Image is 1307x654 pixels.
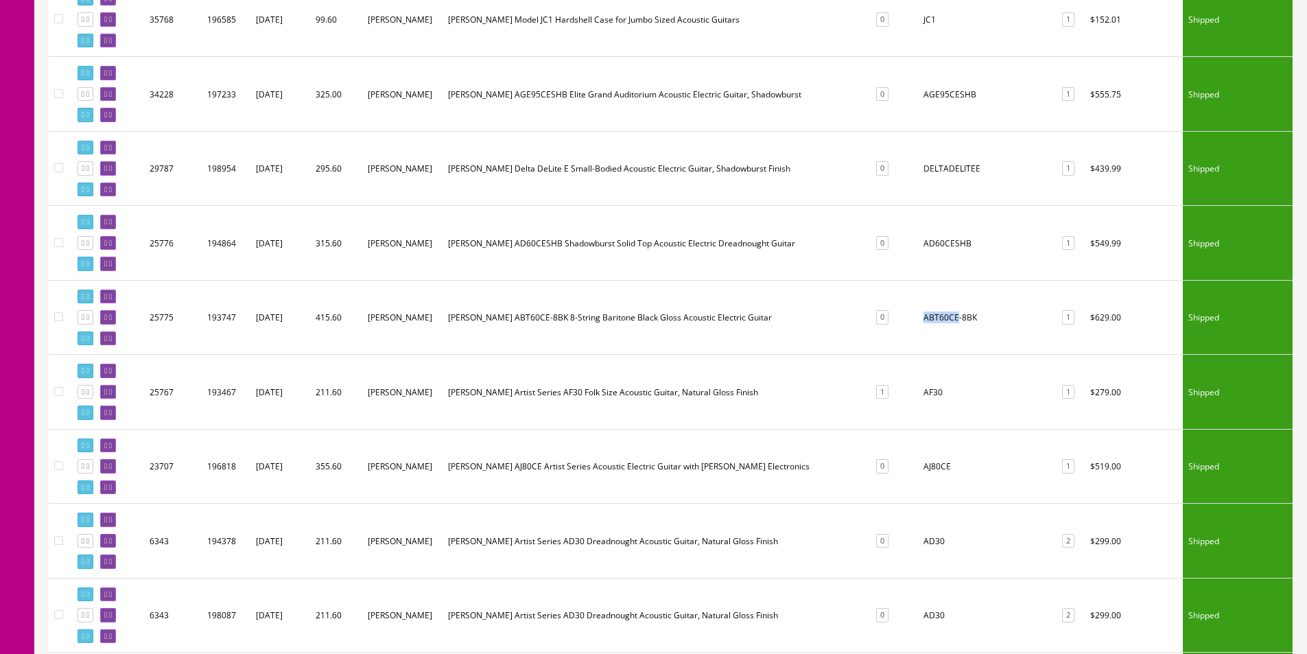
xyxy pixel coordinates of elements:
[876,236,888,250] a: 0
[1062,385,1074,399] a: 1
[876,459,888,474] a: 0
[250,131,310,206] td: [DATE]
[918,429,1053,504] td: AJ80CE
[144,578,202,653] td: 6343
[250,57,310,132] td: [DATE]
[443,57,867,132] td: Alvarez AGE95CESHB Elite Grand Auditorium Acoustic Electric Guitar, Shadowburst
[1062,87,1074,102] a: 1
[310,429,362,504] td: 355.60
[1062,534,1074,548] a: 2
[1062,12,1074,27] a: 1
[144,280,202,355] td: 25775
[362,131,443,206] td: [PERSON_NAME]
[1085,280,1183,355] td: $629.00
[918,578,1053,653] td: AD30
[250,429,310,504] td: [DATE]
[202,429,250,504] td: 196818
[250,578,310,653] td: [DATE]
[918,504,1053,579] td: AD30
[310,355,362,430] td: 211.60
[144,131,202,206] td: 29787
[918,131,1053,206] td: DELTADELITEE
[202,578,250,653] td: 198087
[876,12,888,27] a: 0
[918,355,1053,430] td: AF30
[362,355,443,430] td: [PERSON_NAME]
[876,310,888,325] a: 0
[1062,608,1074,622] a: 2
[1183,280,1293,355] td: Shipped
[250,355,310,430] td: [DATE]
[362,429,443,504] td: [PERSON_NAME]
[310,578,362,653] td: 211.60
[144,355,202,430] td: 25767
[876,161,888,176] a: 0
[443,131,867,206] td: Alvarez Delta DeLite E Small-Bodied Acoustic Electric Guitar, Shadowburst Finish
[918,57,1053,132] td: AGE95CESHB
[362,280,443,355] td: [PERSON_NAME]
[362,578,443,653] td: [PERSON_NAME]
[876,608,888,622] a: 0
[918,280,1053,355] td: ABT60CE-8BK
[1183,429,1293,504] td: Shipped
[1183,504,1293,579] td: Shipped
[202,504,250,579] td: 194378
[310,280,362,355] td: 415.60
[202,355,250,430] td: 193467
[362,504,443,579] td: [PERSON_NAME]
[310,206,362,281] td: 315.60
[1085,429,1183,504] td: $519.00
[1183,355,1293,430] td: Shipped
[144,429,202,504] td: 23707
[250,504,310,579] td: [DATE]
[250,280,310,355] td: [DATE]
[1085,57,1183,132] td: $555.75
[250,206,310,281] td: [DATE]
[144,504,202,579] td: 6343
[202,131,250,206] td: 198954
[1062,236,1074,250] a: 1
[202,206,250,281] td: 194864
[443,429,867,504] td: Alvarez AJ80CE Artist Series Acoustic Electric Guitar with LR Baggs Electronics
[1183,206,1293,281] td: Shipped
[1183,57,1293,132] td: Shipped
[1085,504,1183,579] td: $299.00
[1062,310,1074,325] a: 1
[202,57,250,132] td: 197233
[144,57,202,132] td: 34228
[362,57,443,132] td: [PERSON_NAME]
[1062,161,1074,176] a: 1
[310,504,362,579] td: 211.60
[876,534,888,548] a: 0
[443,578,867,653] td: Alvarez Artist Series AD30 Dreadnought Acoustic Guitar, Natural Gloss Finish
[202,280,250,355] td: 193747
[443,206,867,281] td: Alvarez AD60CESHB Shadowburst Solid Top Acoustic Electric Dreadnought Guitar
[918,206,1053,281] td: AD60CESHB
[362,206,443,281] td: [PERSON_NAME]
[443,280,867,355] td: Alvarez ABT60CE-8BK 8-String Baritone Black Gloss Acoustic Electric Guitar
[310,57,362,132] td: 325.00
[876,87,888,102] a: 0
[310,131,362,206] td: 295.60
[144,206,202,281] td: 25776
[1183,578,1293,653] td: Shipped
[1183,131,1293,206] td: Shipped
[1085,355,1183,430] td: $279.00
[1085,578,1183,653] td: $299.00
[1085,206,1183,281] td: $549.99
[1062,459,1074,474] a: 1
[1085,131,1183,206] td: $439.99
[443,504,867,579] td: Alvarez Artist Series AD30 Dreadnought Acoustic Guitar, Natural Gloss Finish
[443,355,867,430] td: Alvarez Artist Series AF30 Folk Size Acoustic Guitar, Natural Gloss Finish
[876,385,888,399] a: 1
